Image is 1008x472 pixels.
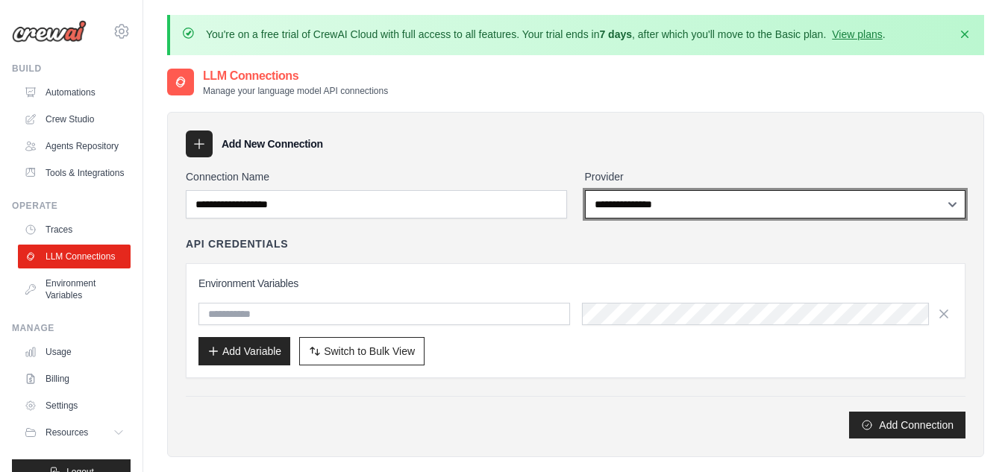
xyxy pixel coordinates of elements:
[203,85,388,97] p: Manage your language model API connections
[585,169,966,184] label: Provider
[18,245,131,268] a: LLM Connections
[18,421,131,444] button: Resources
[18,340,131,364] a: Usage
[324,344,415,359] span: Switch to Bulk View
[12,200,131,212] div: Operate
[198,337,290,365] button: Add Variable
[222,136,323,151] h3: Add New Connection
[186,169,567,184] label: Connection Name
[198,276,953,291] h3: Environment Variables
[12,20,87,43] img: Logo
[203,67,388,85] h2: LLM Connections
[18,367,131,391] a: Billing
[18,271,131,307] a: Environment Variables
[832,28,882,40] a: View plans
[12,63,131,75] div: Build
[46,427,88,438] span: Resources
[849,412,965,438] button: Add Connection
[18,81,131,104] a: Automations
[18,218,131,242] a: Traces
[299,337,425,365] button: Switch to Bulk View
[18,107,131,131] a: Crew Studio
[599,28,632,40] strong: 7 days
[18,394,131,418] a: Settings
[186,236,288,251] h4: API Credentials
[18,134,131,158] a: Agents Repository
[206,27,886,42] p: You're on a free trial of CrewAI Cloud with full access to all features. Your trial ends in , aft...
[12,322,131,334] div: Manage
[18,161,131,185] a: Tools & Integrations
